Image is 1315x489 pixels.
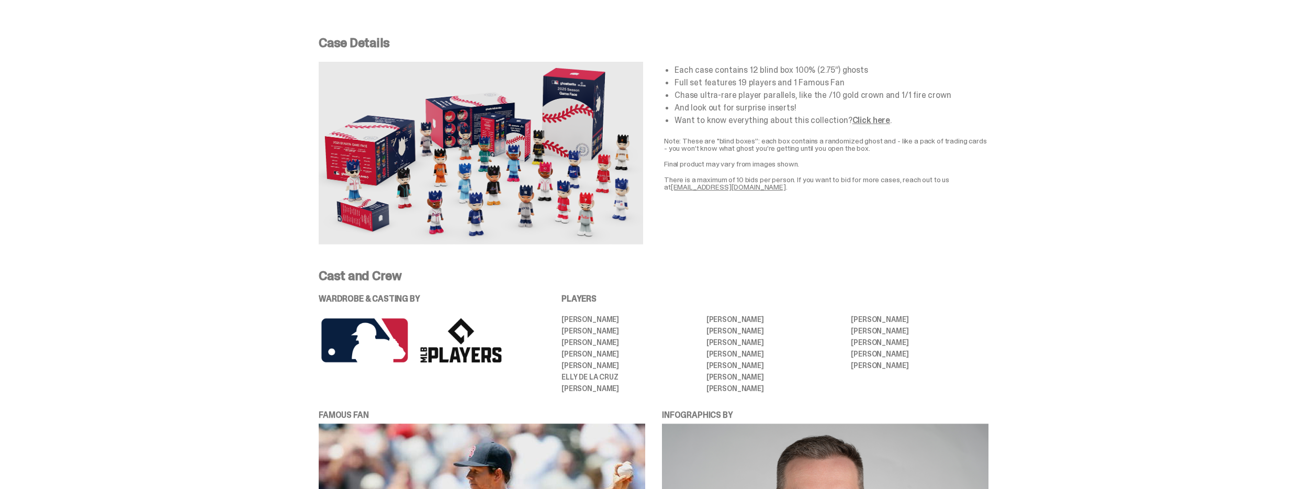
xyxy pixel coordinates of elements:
li: [PERSON_NAME] [561,316,699,323]
p: INFOGRAPHICS BY [662,411,988,419]
li: [PERSON_NAME] [851,362,988,369]
li: [PERSON_NAME] [561,339,699,346]
li: And look out for surprise inserts! [675,104,988,112]
li: [PERSON_NAME] [706,339,844,346]
li: [PERSON_NAME] [561,350,699,358]
a: [EMAIL_ADDRESS][DOMAIN_NAME] [671,182,786,192]
li: [PERSON_NAME] [561,362,699,369]
p: Case Details [319,37,988,49]
p: WARDROBE & CASTING BY [319,295,532,303]
li: [PERSON_NAME] [851,327,988,335]
li: Want to know everything about this collection? . [675,116,988,125]
li: Each case contains 12 blind box 100% (2.75”) ghosts [675,66,988,74]
img: MLB%20logos.png [319,316,502,365]
li: [PERSON_NAME] [851,350,988,358]
p: FAMOUS FAN [319,411,645,419]
p: There is a maximum of 10 bids per person. If you want to bid for more cases, reach out to us at . [664,176,988,191]
li: [PERSON_NAME] [706,373,844,381]
li: [PERSON_NAME] [706,327,844,335]
img: Case%20Details.png [319,62,643,244]
li: Chase ultra-rare player parallels, like the /10 gold crown and 1/1 fire crown [675,91,988,99]
li: Full set features 19 players and 1 Famous Fan [675,79,988,87]
li: [PERSON_NAME] [851,316,988,323]
p: PLAYERS [561,295,988,303]
p: Final product may vary from images shown. [664,160,988,168]
li: [PERSON_NAME] [706,316,844,323]
li: [PERSON_NAME] [851,339,988,346]
li: Elly De La Cruz [561,373,699,381]
a: Click here [852,115,890,126]
li: [PERSON_NAME] [561,385,699,392]
p: Note: These are "blind boxes”: each box contains a randomized ghost and - like a pack of trading ... [664,137,988,152]
li: [PERSON_NAME] [706,362,844,369]
li: [PERSON_NAME] [706,385,844,392]
p: Cast and Crew [319,270,988,282]
li: [PERSON_NAME] [561,327,699,335]
li: [PERSON_NAME] [706,350,844,358]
